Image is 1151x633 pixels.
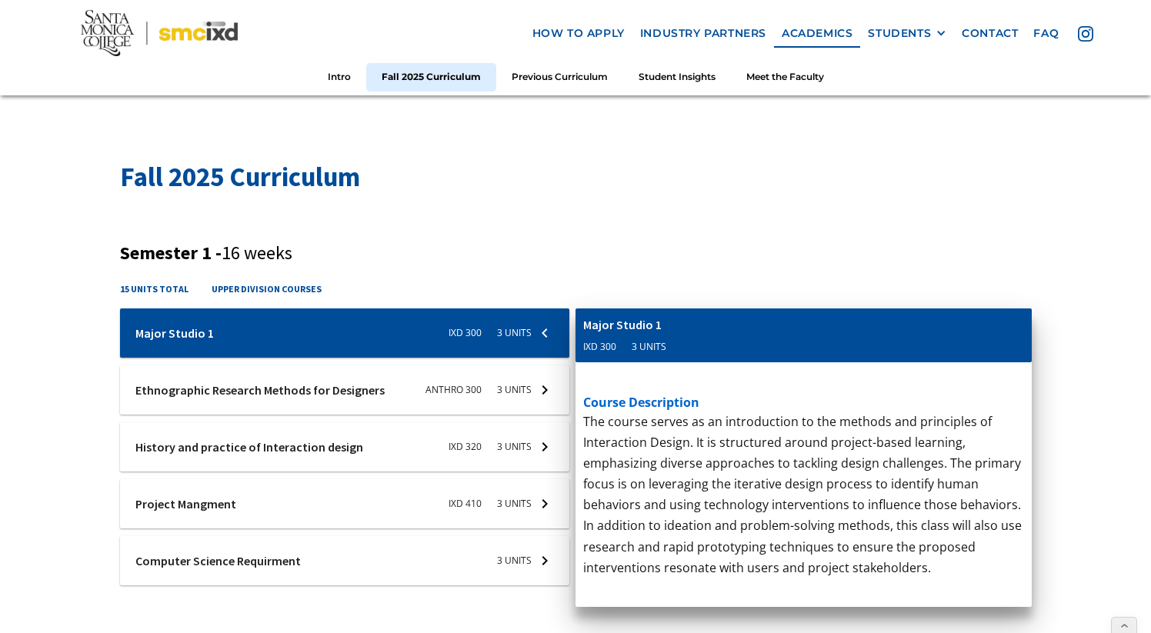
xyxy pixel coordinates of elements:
a: Previous Curriculum [496,63,623,92]
div: STUDENTS [868,27,946,40]
h4: 15 units total [120,282,188,296]
h2: Fall 2025 Curriculum [120,158,1032,196]
a: Meet the Faculty [731,63,839,92]
a: contact [954,19,1026,48]
a: industry partners [632,19,774,48]
a: how to apply [525,19,632,48]
a: Fall 2025 Curriculum [366,63,496,92]
a: Intro [312,63,366,92]
h3: Semester 1 - [120,242,1032,265]
a: Academics [774,19,860,48]
img: Santa Monica College - SMC IxD logo [81,10,238,56]
a: Student Insights [623,63,731,92]
span: 16 weeks [222,241,292,265]
img: icon - instagram [1078,26,1093,42]
h4: upper division courses [212,282,322,296]
a: faq [1026,19,1066,48]
div: STUDENTS [868,27,931,40]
